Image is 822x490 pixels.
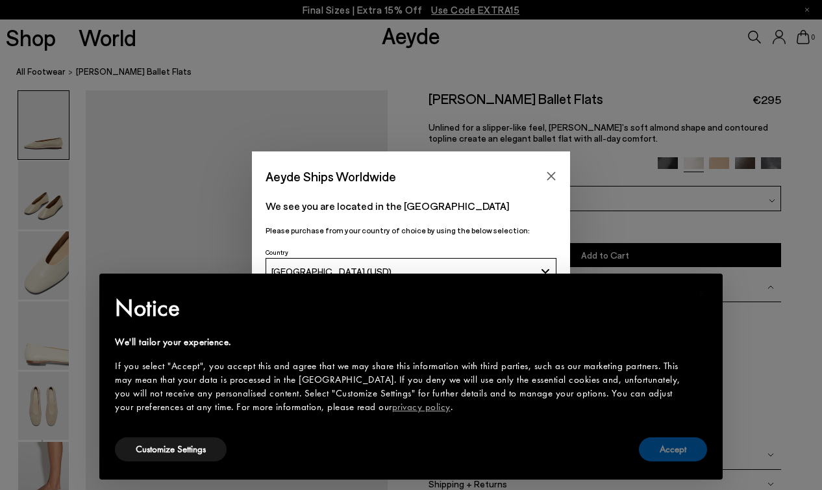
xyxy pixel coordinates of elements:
[266,224,556,237] p: Please purchase from your country of choice by using the below selection:
[266,198,556,214] p: We see you are located in the [GEOGRAPHIC_DATA]
[115,437,227,461] button: Customize Settings
[639,437,707,461] button: Accept
[686,277,717,309] button: Close this notice
[115,291,686,325] h2: Notice
[266,165,396,188] span: Aeyde Ships Worldwide
[392,400,451,413] a: privacy policy
[698,283,706,303] span: ×
[266,248,288,256] span: Country
[542,166,561,186] button: Close
[115,359,686,414] div: If you select "Accept", you accept this and agree that we may share this information with third p...
[115,335,686,349] div: We'll tailor your experience.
